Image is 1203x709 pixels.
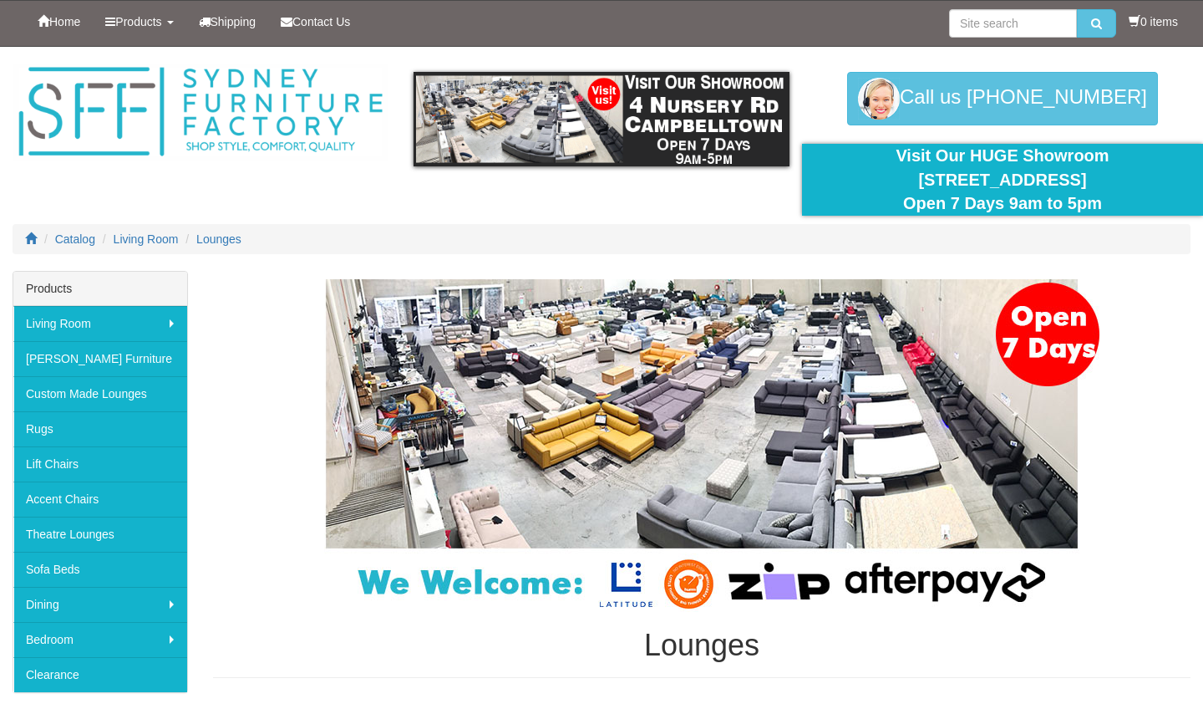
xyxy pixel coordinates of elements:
[115,15,161,28] span: Products
[268,1,363,43] a: Contact Us
[13,657,187,692] a: Clearance
[13,482,187,517] a: Accent Chairs
[284,279,1119,612] img: Lounges
[1129,13,1178,30] li: 0 items
[13,64,388,161] img: Sydney Furniture Factory
[93,1,185,43] a: Products
[13,622,187,657] a: Bedroom
[196,232,241,246] a: Lounges
[13,306,187,341] a: Living Room
[949,9,1077,38] input: Site search
[13,341,187,376] a: [PERSON_NAME] Furniture
[13,411,187,446] a: Rugs
[13,517,187,552] a: Theatre Lounges
[815,144,1190,216] div: Visit Our HUGE Showroom [STREET_ADDRESS] Open 7 Days 9am to 5pm
[186,1,269,43] a: Shipping
[414,72,789,166] img: showroom.gif
[114,232,179,246] a: Living Room
[13,272,187,306] div: Products
[55,232,95,246] a: Catalog
[292,15,350,28] span: Contact Us
[13,552,187,587] a: Sofa Beds
[25,1,93,43] a: Home
[49,15,80,28] span: Home
[213,629,1190,662] h1: Lounges
[13,446,187,482] a: Lift Chairs
[13,587,187,622] a: Dining
[13,376,187,411] a: Custom Made Lounges
[211,15,256,28] span: Shipping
